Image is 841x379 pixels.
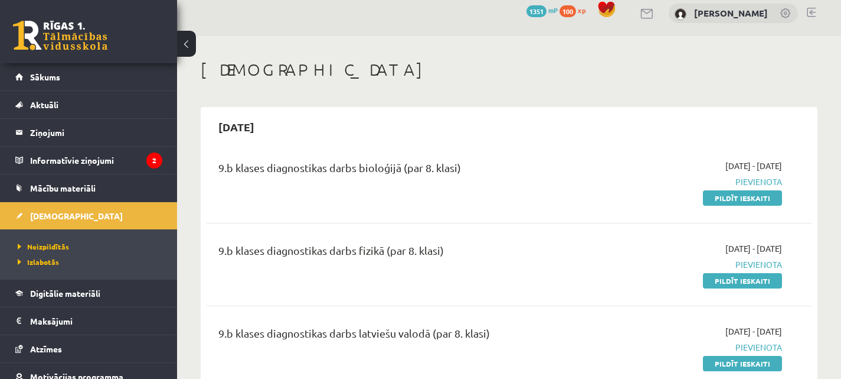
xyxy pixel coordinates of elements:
span: Sākums [30,72,60,82]
span: 100 [559,5,576,17]
legend: Informatīvie ziņojumi [30,147,162,174]
span: Digitālie materiāli [30,288,100,299]
legend: Ziņojumi [30,119,162,146]
span: xp [578,5,585,15]
span: Atzīmes [30,344,62,354]
a: 100 xp [559,5,591,15]
div: 9.b klases diagnostikas darbs bioloģijā (par 8. klasi) [218,160,588,182]
span: [DATE] - [DATE] [725,242,782,255]
a: Pildīt ieskaiti [703,273,782,289]
div: 9.b klases diagnostikas darbs latviešu valodā (par 8. klasi) [218,325,588,347]
a: [PERSON_NAME] [694,7,768,19]
a: [DEMOGRAPHIC_DATA] [15,202,162,229]
span: Pievienota [606,176,782,188]
a: Maksājumi [15,307,162,335]
a: Digitālie materiāli [15,280,162,307]
a: 1351 mP [526,5,558,15]
a: Atzīmes [15,335,162,362]
a: Sākums [15,63,162,90]
a: Rīgas 1. Tālmācības vidusskola [13,21,107,50]
span: [DATE] - [DATE] [725,160,782,172]
span: [DEMOGRAPHIC_DATA] [30,210,123,221]
span: [DATE] - [DATE] [725,325,782,338]
a: Aktuāli [15,91,162,118]
a: Pildīt ieskaiti [703,356,782,371]
legend: Maksājumi [30,307,162,335]
span: Pievienota [606,341,782,354]
img: Emīlija Rostoka [675,8,686,20]
a: Izlabotās [18,257,165,267]
a: Neizpildītās [18,241,165,252]
h2: [DATE] [207,113,266,141]
h1: [DEMOGRAPHIC_DATA] [201,60,817,80]
a: Pildīt ieskaiti [703,190,782,206]
a: Mācību materiāli [15,174,162,202]
a: Informatīvie ziņojumi2 [15,147,162,174]
div: 9.b klases diagnostikas darbs fizikā (par 8. klasi) [218,242,588,264]
i: 2 [146,153,162,169]
span: Pievienota [606,258,782,271]
span: mP [548,5,558,15]
a: Ziņojumi [15,119,162,146]
span: 1351 [526,5,547,17]
span: Neizpildītās [18,242,69,251]
span: Aktuāli [30,99,58,110]
span: Izlabotās [18,257,59,267]
span: Mācību materiāli [30,183,96,193]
